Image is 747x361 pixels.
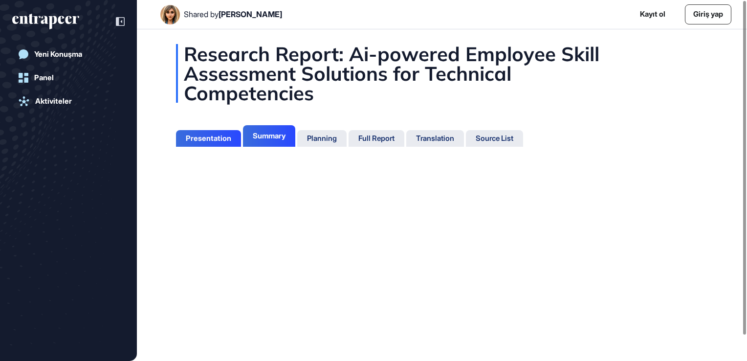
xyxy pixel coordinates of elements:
[416,134,454,143] div: Translation
[685,4,731,24] a: Giriş yap
[160,5,180,24] img: User Image
[253,132,286,140] div: Summary
[640,9,665,20] a: Kayıt ol
[34,50,82,59] div: Yeni Konuşma
[476,134,513,143] div: Source List
[358,134,395,143] div: Full Report
[34,73,54,82] div: Panel
[35,97,72,106] div: Aktiviteler
[184,10,282,19] div: Shared by
[307,134,337,143] div: Planning
[12,14,79,29] div: entrapeer-logo
[219,9,282,19] span: [PERSON_NAME]
[186,134,231,143] div: Presentation
[176,44,708,103] div: Research Report: Ai-powered Employee Skill Assessment Solutions for Technical Competencies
